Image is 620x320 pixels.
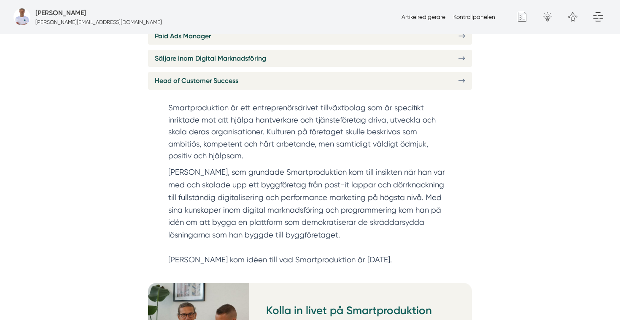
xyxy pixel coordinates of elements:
span: Säljare inom Digital Marknadsföring [155,53,266,64]
a: Kontrollpanelen [453,13,495,20]
span: Head of Customer Success [155,75,238,86]
p: [PERSON_NAME][EMAIL_ADDRESS][DOMAIN_NAME] [35,18,162,26]
a: Head of Customer Success [148,72,472,89]
h5: Administratör [35,8,86,18]
a: Paid Ads Manager [148,27,472,45]
p: [PERSON_NAME], som grundade Smartproduktion kom till insikten när han var med och skalade upp ett... [168,166,452,266]
a: Artikelredigerare [402,13,445,20]
a: Säljare inom Digital Marknadsföring [148,50,472,67]
span: Paid Ads Manager [155,31,211,41]
img: foretagsbild-pa-smartproduktion-en-webbyraer-i-dalarnas-lan.png [13,8,30,25]
section: Smartproduktion är ett entreprenörsdrivet tillväxtbolag som är specifikt inriktade mot att hjälpa... [168,102,452,166]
